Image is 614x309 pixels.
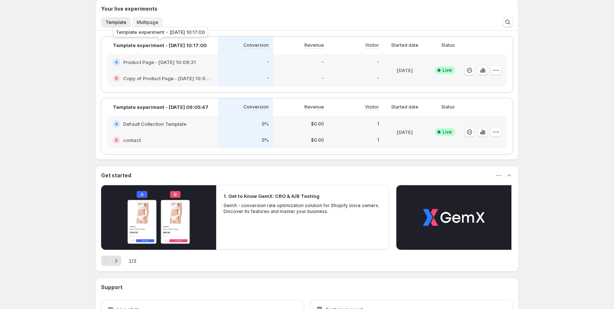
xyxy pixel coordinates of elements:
p: [DATE] [397,67,413,74]
h3: Your live experiments [101,5,157,13]
p: - [322,59,324,65]
span: Template [106,19,126,25]
p: Conversion [243,42,269,48]
p: $0.00 [311,121,324,127]
h2: contact [123,136,141,144]
button: Search and filter results [503,17,513,27]
p: Template experiment - [DATE] 09:05:47 [113,103,208,111]
h2: A [115,122,118,126]
span: Live [443,129,452,135]
button: Next [111,256,121,266]
span: Live [443,67,452,73]
p: 1 [377,137,379,143]
p: Revenue [304,42,324,48]
h2: Product Page - [DATE] 10:09:21 [123,58,196,66]
p: Visitor [365,42,379,48]
p: - [377,59,379,65]
h2: B [115,138,118,142]
p: - [267,59,269,65]
button: Play video [396,185,511,250]
p: - [267,75,269,81]
p: Revenue [304,104,324,110]
h2: 1. Get to Know GemX: CRO & A/B Testing [224,192,320,200]
nav: Pagination [101,256,121,266]
p: GemX - conversion rate optimization solution for Shopify store owners. Discover its features and ... [224,203,382,214]
p: $0.00 [311,137,324,143]
p: - [322,75,324,81]
h2: Copy of Product Page - [DATE] 10:09:21 [123,75,212,82]
span: 1 / 2 [129,257,136,264]
p: Conversion [243,104,269,110]
h3: Get started [101,172,131,179]
p: - [377,75,379,81]
h2: A [115,60,118,64]
h2: Default Collection Template [123,120,186,128]
p: Template experiment - [DATE] 10:17:00 [113,42,207,49]
p: Status [441,104,455,110]
h2: B [115,76,118,81]
h3: Support [101,284,122,291]
p: Started date [391,104,418,110]
p: Started date [391,42,418,48]
span: Multipage [137,19,158,25]
p: [DATE] [397,128,413,136]
button: Play video [101,185,216,250]
p: 1 [377,121,379,127]
p: 0% [262,121,269,127]
p: 0% [262,137,269,143]
p: Status [441,42,455,48]
p: Visitor [365,104,379,110]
